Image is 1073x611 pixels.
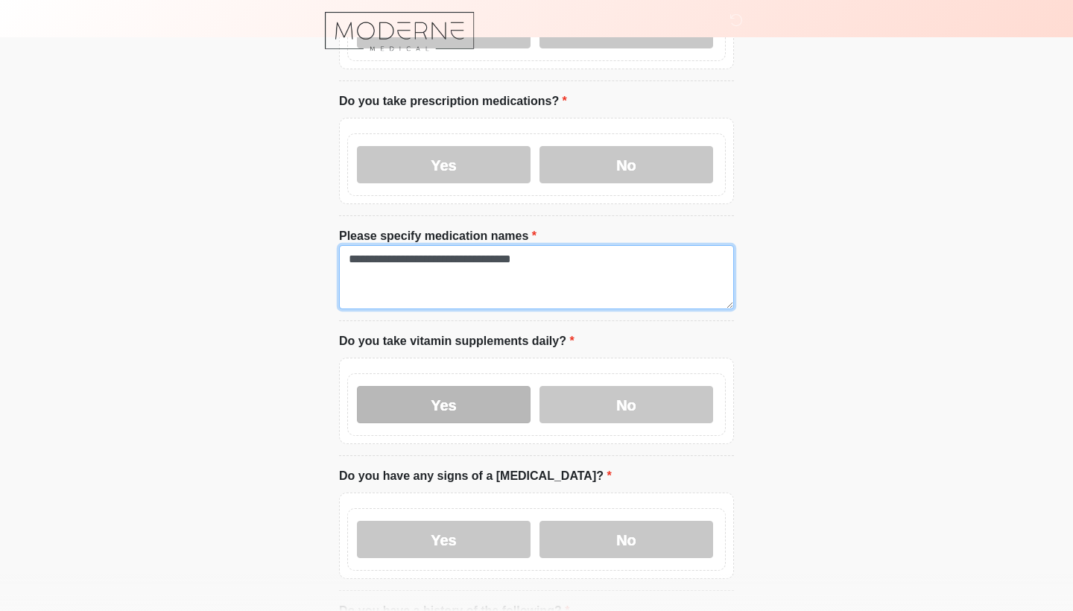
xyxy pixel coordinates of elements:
[539,146,713,183] label: No
[339,467,612,485] label: Do you have any signs of a [MEDICAL_DATA]?
[539,521,713,558] label: No
[357,521,531,558] label: Yes
[324,11,475,52] img: Moderne Medical Aesthetics Logo
[339,92,567,110] label: Do you take prescription medications?
[357,386,531,423] label: Yes
[357,146,531,183] label: Yes
[539,386,713,423] label: No
[339,227,536,245] label: Please specify medication names
[339,332,575,350] label: Do you take vitamin supplements daily?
